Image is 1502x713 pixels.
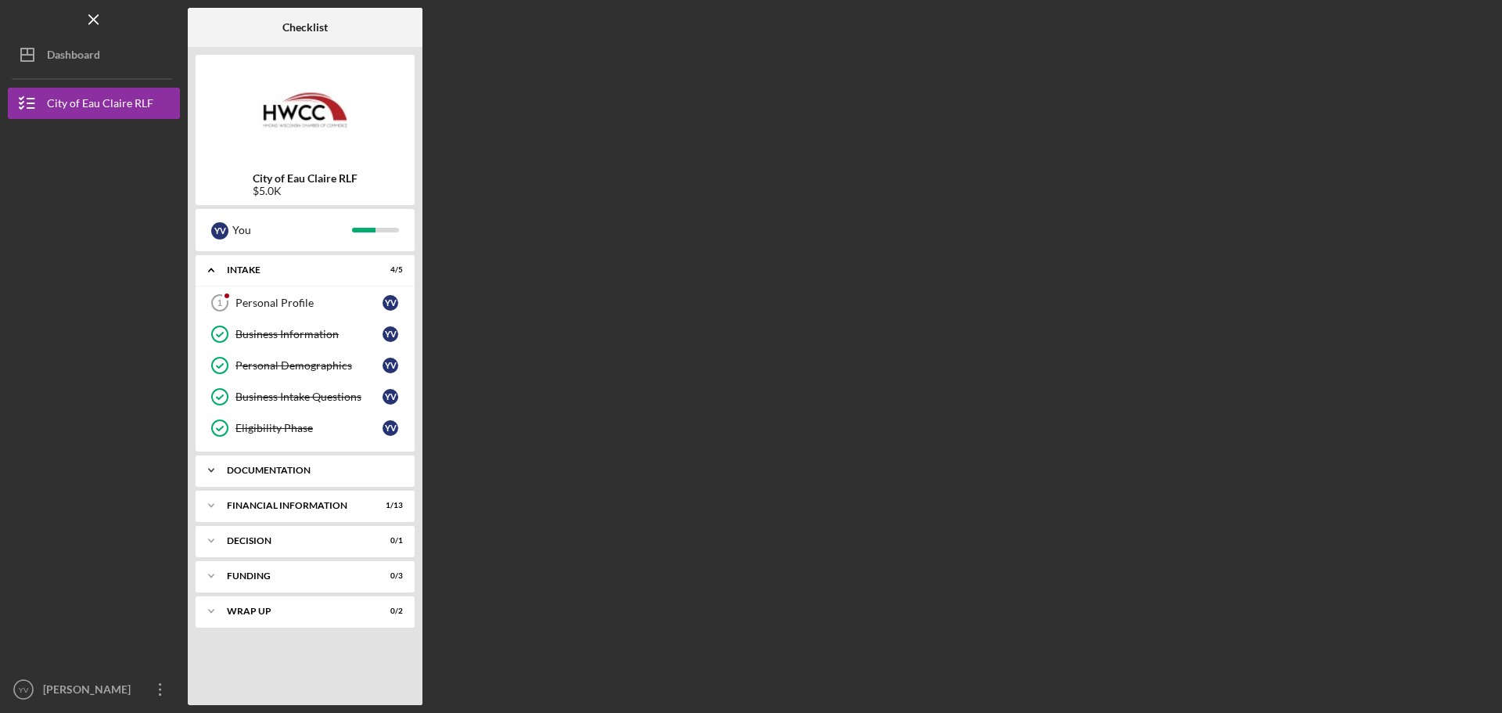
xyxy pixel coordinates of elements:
a: Personal DemographicsYV [203,350,407,381]
div: Y V [383,326,398,342]
div: Y V [383,295,398,311]
div: Y V [211,222,228,239]
div: Business Information [235,328,383,340]
div: 0 / 1 [375,536,403,546]
a: Business Intake QuestionsYV [203,381,407,412]
div: Personal Profile [235,297,383,309]
div: 0 / 2 [375,607,403,616]
div: Dashboard [47,39,100,74]
div: Wrap Up [227,607,364,616]
div: Eligibility Phase [235,422,383,434]
img: Product logo [196,63,415,157]
button: YV[PERSON_NAME] [8,674,180,705]
div: City of Eau Claire RLF [47,88,153,123]
div: Documentation [227,466,395,475]
a: Eligibility PhaseYV [203,412,407,444]
div: You [232,217,352,243]
div: Y V [383,389,398,405]
div: Y V [383,420,398,436]
div: 0 / 3 [375,571,403,581]
div: Funding [227,571,364,581]
button: Dashboard [8,39,180,70]
div: $5.0K [253,185,358,197]
button: City of Eau Claire RLF [8,88,180,119]
div: Intake [227,265,364,275]
div: Financial Information [227,501,364,510]
div: 4 / 5 [375,265,403,275]
tspan: 1 [217,298,222,308]
text: YV [19,686,29,694]
div: Personal Demographics [235,359,383,372]
div: 1 / 13 [375,501,403,510]
div: Y V [383,358,398,373]
div: Business Intake Questions [235,391,383,403]
a: 1Personal ProfileYV [203,287,407,319]
b: Checklist [282,21,328,34]
div: [PERSON_NAME] [39,674,141,709]
div: Decision [227,536,364,546]
a: Business InformationYV [203,319,407,350]
b: City of Eau Claire RLF [253,172,358,185]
